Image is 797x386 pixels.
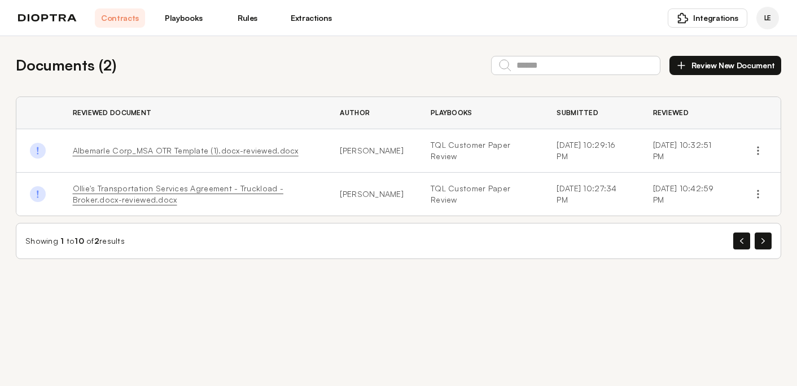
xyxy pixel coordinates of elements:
[764,14,771,23] span: LE
[94,236,99,245] span: 2
[326,97,417,129] th: Author
[25,235,125,247] div: Showing to of results
[543,97,639,129] th: Submitted
[417,97,543,129] th: Playbooks
[326,129,417,173] td: [PERSON_NAME]
[60,236,64,245] span: 1
[733,233,750,249] button: Previous
[159,8,209,28] a: Playbooks
[640,129,735,173] td: [DATE] 10:32:51 PM
[543,129,639,173] td: [DATE] 10:29:16 PM
[75,236,84,245] span: 10
[668,8,747,28] button: Integrations
[431,183,529,205] a: TQL Customer Paper Review
[756,7,779,29] div: Laurie Ehrlich
[677,12,689,24] img: puzzle
[73,146,299,155] a: Albemarle Corp_MSA OTR Template (1).docx-reviewed.docx
[669,56,781,75] button: Review New Document
[431,139,529,162] a: TQL Customer Paper Review
[73,183,283,204] a: Ollie's Transportation Services Agreement - Truckload - Broker.docx-reviewed.docx
[222,8,273,28] a: Rules
[755,233,772,249] button: Next
[18,14,77,22] img: logo
[693,12,738,24] span: Integrations
[95,8,145,28] a: Contracts
[30,186,46,202] img: Done
[16,54,116,76] h2: Documents ( 2 )
[640,173,735,216] td: [DATE] 10:42:59 PM
[543,173,639,216] td: [DATE] 10:27:34 PM
[640,97,735,129] th: Reviewed
[326,173,417,216] td: [PERSON_NAME]
[286,8,336,28] a: Extractions
[59,97,327,129] th: Reviewed Document
[30,143,46,159] img: Done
